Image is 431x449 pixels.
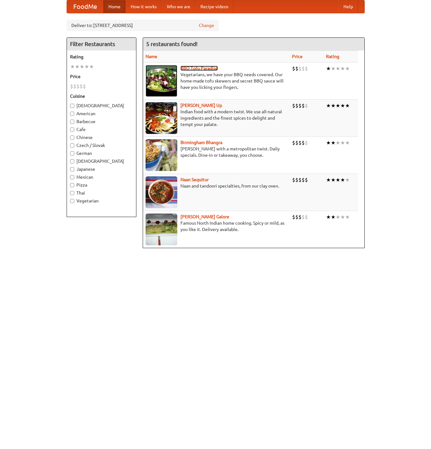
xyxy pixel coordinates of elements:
[302,214,305,221] li: $
[298,214,302,221] li: $
[305,214,308,221] li: $
[345,139,350,146] li: ★
[146,109,287,128] p: Indian food with a modern twist. We use all-natural ingredients and the finest spices to delight ...
[292,176,295,183] li: $
[326,65,331,72] li: ★
[70,199,74,203] input: Vegetarian
[73,83,76,90] li: $
[70,104,74,108] input: [DEMOGRAPHIC_DATA]
[162,0,195,13] a: Who we are
[292,65,295,72] li: $
[70,83,73,90] li: $
[70,150,133,156] label: German
[70,118,133,125] label: Barbecue
[70,142,133,149] label: Czech / Slovak
[70,112,74,116] input: American
[70,128,74,132] input: Cafe
[70,93,133,99] h5: Cuisine
[295,214,298,221] li: $
[70,102,133,109] label: [DEMOGRAPHIC_DATA]
[298,102,302,109] li: $
[298,139,302,146] li: $
[302,139,305,146] li: $
[70,63,75,70] li: ★
[331,176,336,183] li: ★
[70,120,74,124] input: Barbecue
[331,214,336,221] li: ★
[146,176,177,208] img: naansequitur.jpg
[292,139,295,146] li: $
[80,83,83,90] li: $
[84,63,89,70] li: ★
[146,146,287,158] p: [PERSON_NAME] with a metropolitan twist. Daily specials. Dine-in or takeaway, you choose.
[70,166,133,172] label: Japanese
[305,176,308,183] li: $
[180,140,222,145] a: Birmingham Bhangra
[326,54,339,59] a: Rating
[336,102,340,109] li: ★
[295,65,298,72] li: $
[180,214,229,219] b: [PERSON_NAME] Galore
[76,83,80,90] li: $
[331,102,336,109] li: ★
[70,110,133,117] label: American
[70,174,133,180] label: Mexican
[336,65,340,72] li: ★
[70,198,133,204] label: Vegetarian
[67,38,136,50] h4: Filter Restaurants
[70,159,74,163] input: [DEMOGRAPHIC_DATA]
[298,176,302,183] li: $
[70,182,133,188] label: Pizza
[336,214,340,221] li: ★
[295,102,298,109] li: $
[103,0,126,13] a: Home
[295,176,298,183] li: $
[340,214,345,221] li: ★
[305,139,308,146] li: $
[70,158,133,164] label: [DEMOGRAPHIC_DATA]
[146,54,157,59] a: Name
[67,20,219,31] div: Deliver to: [STREET_ADDRESS]
[70,190,133,196] label: Thai
[146,71,287,90] p: Vegetarians, we have your BBQ needs covered. Our home-made tofu skewers and secret BBQ sauce will...
[89,63,94,70] li: ★
[70,183,74,187] input: Pizza
[326,214,331,221] li: ★
[326,176,331,183] li: ★
[292,54,303,59] a: Price
[292,102,295,109] li: $
[302,65,305,72] li: $
[70,126,133,133] label: Cafe
[146,183,287,189] p: Naan and tandoori specialties, from our clay oven.
[146,41,198,47] ng-pluralize: 5 restaurants found!
[70,54,133,60] h5: Rating
[340,102,345,109] li: ★
[292,214,295,221] li: $
[70,73,133,80] h5: Price
[195,0,233,13] a: Recipe videos
[146,214,177,245] img: currygalore.jpg
[80,63,84,70] li: ★
[336,176,340,183] li: ★
[326,139,331,146] li: ★
[345,65,350,72] li: ★
[70,175,74,179] input: Mexican
[146,139,177,171] img: bhangra.jpg
[305,102,308,109] li: $
[146,102,177,134] img: curryup.jpg
[298,65,302,72] li: $
[331,65,336,72] li: ★
[67,0,103,13] a: FoodMe
[302,176,305,183] li: $
[70,167,74,171] input: Japanese
[146,65,177,97] img: tofuparadise.jpg
[338,0,358,13] a: Help
[126,0,162,13] a: How it works
[180,103,222,108] a: [PERSON_NAME] Up
[340,176,345,183] li: ★
[345,214,350,221] li: ★
[70,151,74,155] input: German
[305,65,308,72] li: $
